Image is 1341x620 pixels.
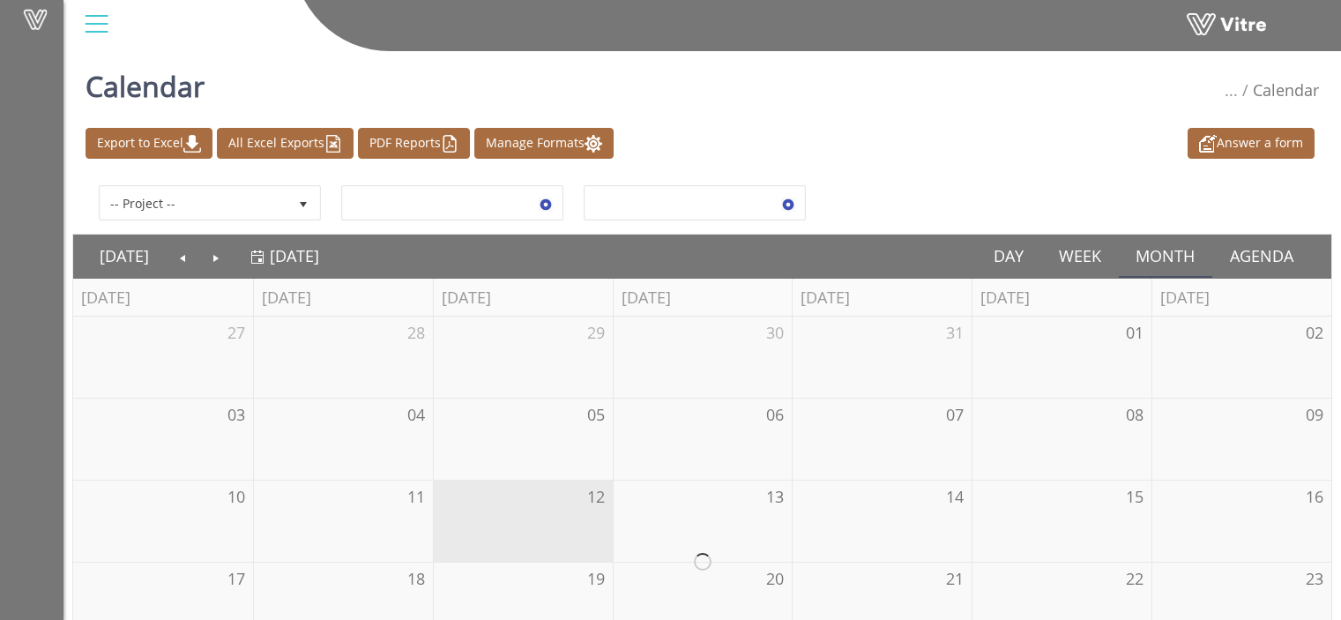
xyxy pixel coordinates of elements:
[474,128,614,159] a: Manage Formats
[101,187,287,219] span: -- Project --
[530,187,562,219] span: select
[1212,235,1311,276] a: Agenda
[86,44,205,119] h1: Calendar
[250,235,319,276] a: [DATE]
[199,235,233,276] a: Next
[183,135,201,153] img: cal_download.png
[1151,279,1331,317] th: [DATE]
[73,279,253,317] th: [DATE]
[82,235,167,276] a: [DATE]
[433,279,613,317] th: [DATE]
[86,128,212,159] a: Export to Excel
[358,128,470,159] a: PDF Reports
[1041,235,1119,276] a: Week
[441,135,458,153] img: cal_pdf.png
[1238,79,1319,102] li: Calendar
[613,279,793,317] th: [DATE]
[287,187,319,219] span: select
[792,279,972,317] th: [DATE]
[1199,135,1217,153] img: appointment_white2.png
[976,235,1041,276] a: Day
[324,135,342,153] img: cal_excel.png
[772,187,804,219] span: select
[167,235,200,276] a: Previous
[585,135,602,153] img: cal_settings.png
[972,279,1151,317] th: [DATE]
[253,279,433,317] th: [DATE]
[1225,79,1238,101] span: ...
[217,128,354,159] a: All Excel Exports
[270,245,319,266] span: [DATE]
[1188,128,1315,159] a: Answer a form
[1119,235,1213,276] a: Month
